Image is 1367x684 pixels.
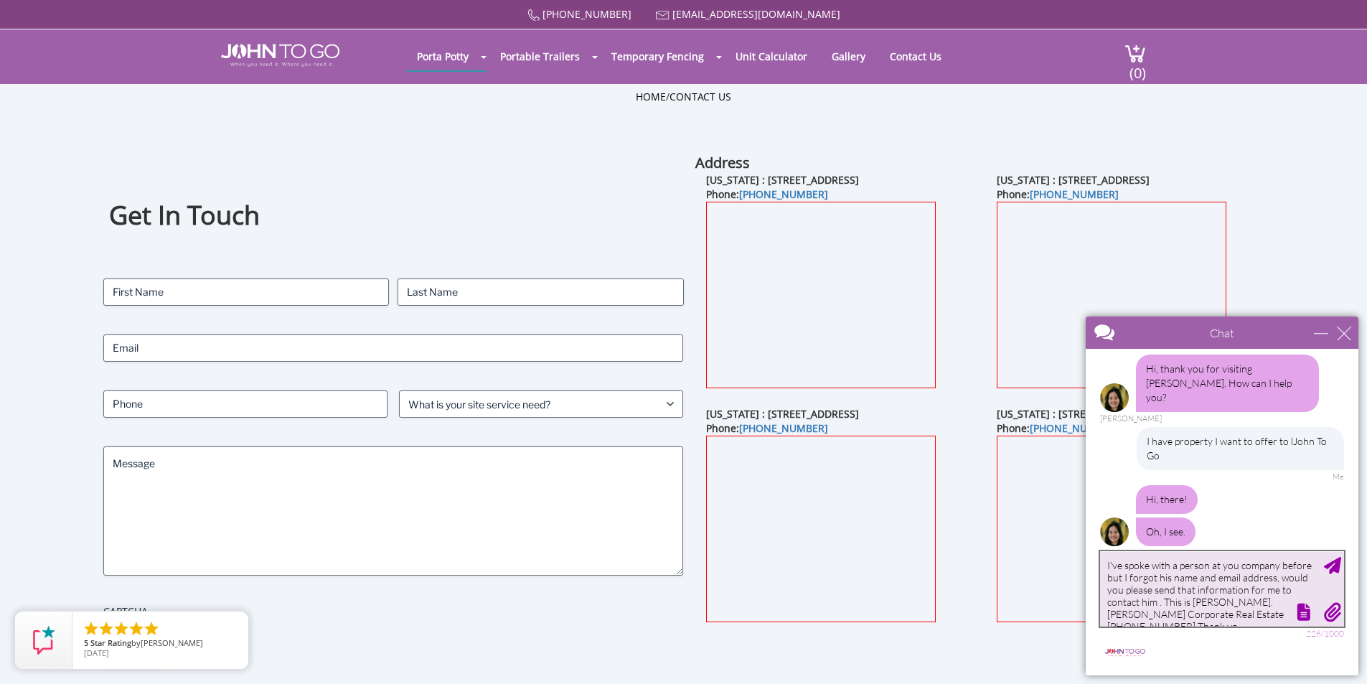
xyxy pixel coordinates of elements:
li:  [143,620,160,637]
span: (0) [1129,52,1146,83]
a: [PHONE_NUMBER] [1030,187,1119,201]
ul: / [636,90,731,104]
img: cart a [1124,44,1146,63]
a: [PHONE_NUMBER] [1030,421,1119,435]
iframe: Live Chat Box [1077,308,1367,684]
input: Phone [103,390,387,418]
b: Phone: [997,187,1119,201]
input: First Name [103,278,389,306]
a: Home [636,90,666,103]
b: Phone: [997,421,1119,435]
a: [PHONE_NUMBER] [542,7,631,21]
span: [PERSON_NAME] [141,637,203,648]
a: Gallery [821,42,876,70]
span: 5 [84,637,88,648]
a: Contact Us [879,42,952,70]
img: Mail [656,11,670,20]
a: Contact Us [670,90,731,103]
label: CAPTCHA [103,604,684,619]
a: [PHONE_NUMBER] [739,421,828,435]
a: Temporary Fencing [601,42,715,70]
li:  [113,620,130,637]
li:  [128,620,145,637]
span: [DATE] [84,647,109,658]
b: [US_STATE] : [STREET_ADDRESS] [997,173,1150,187]
li:  [98,620,115,637]
b: [US_STATE] : [STREET_ADDRESS] [706,173,859,187]
img: Review Rating [29,626,58,655]
span: by [84,639,237,649]
a: Portable Trailers [489,42,591,70]
b: Phone: [706,421,828,435]
b: Phone: [706,187,828,201]
b: Address [695,153,750,172]
img: Call [527,9,540,22]
a: Unit Calculator [725,42,818,70]
span: Star Rating [90,637,131,648]
img: JOHN to go [221,44,339,67]
li:  [83,620,100,637]
input: Last Name [398,278,683,306]
a: [EMAIL_ADDRESS][DOMAIN_NAME] [672,7,840,21]
input: Email [103,334,684,362]
b: [US_STATE] : [STREET_ADDRESS][US_STATE] [997,407,1203,421]
h1: Get In Touch [109,198,677,233]
b: [US_STATE] : [STREET_ADDRESS] [706,407,859,421]
a: [PHONE_NUMBER] [739,187,828,201]
a: Porta Potty [406,42,479,70]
